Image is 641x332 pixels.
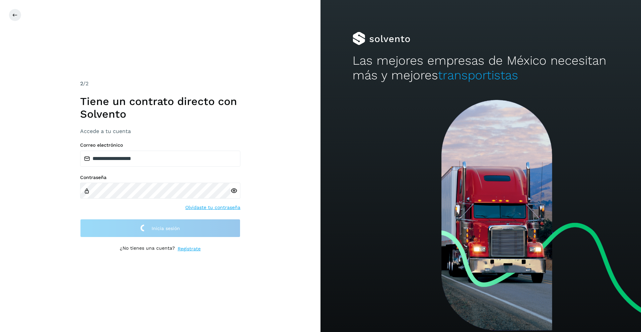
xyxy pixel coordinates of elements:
a: Regístrate [178,245,201,252]
h3: Accede a tu cuenta [80,128,240,134]
span: 2 [80,80,83,87]
button: Inicia sesión [80,219,240,237]
h2: Las mejores empresas de México necesitan más y mejores [353,53,609,83]
div: /2 [80,80,240,88]
a: Olvidaste tu contraseña [185,204,240,211]
p: ¿No tienes una cuenta? [120,245,175,252]
span: Inicia sesión [152,226,180,231]
h1: Tiene un contrato directo con Solvento [80,95,240,121]
span: transportistas [438,68,518,82]
label: Contraseña [80,175,240,180]
label: Correo electrónico [80,142,240,148]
